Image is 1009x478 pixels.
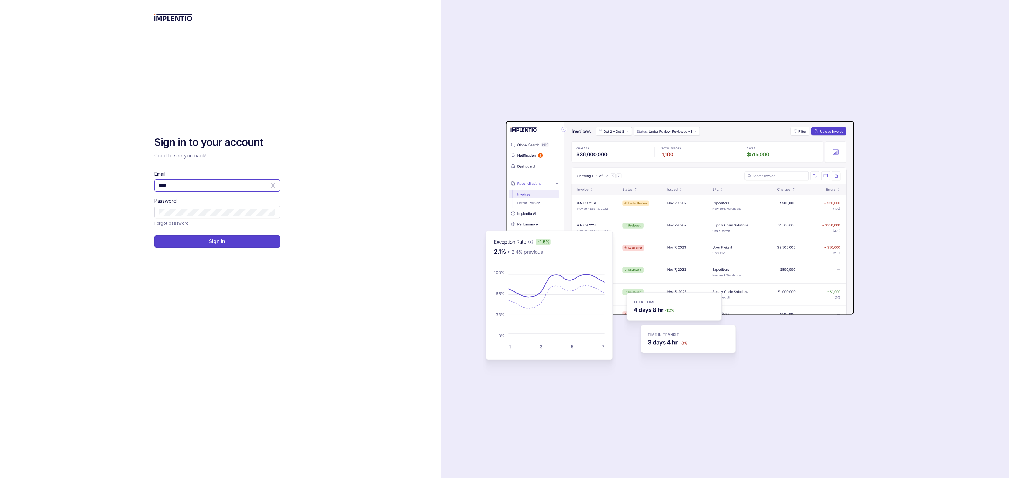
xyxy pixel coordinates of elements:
[154,235,280,248] button: Sign In
[461,99,857,379] img: signin-background.svg
[154,220,189,227] a: Link Forgot password
[154,170,165,177] label: Email
[154,135,280,149] h2: Sign in to your account
[154,197,177,204] label: Password
[154,152,280,159] p: Good to see you back!
[209,238,225,245] p: Sign In
[154,14,192,21] img: logo
[154,220,189,227] p: Forgot password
